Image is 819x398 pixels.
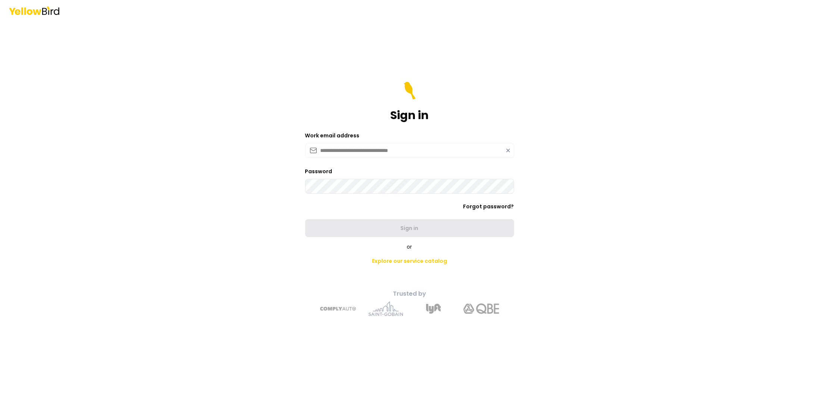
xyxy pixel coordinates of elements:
span: or [407,243,412,251]
label: Password [305,168,332,175]
p: Trusted by [278,289,541,298]
label: Work email address [305,132,360,139]
h1: Sign in [390,109,429,122]
a: Explore our service catalog [366,254,453,268]
a: Forgot password? [463,203,514,210]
